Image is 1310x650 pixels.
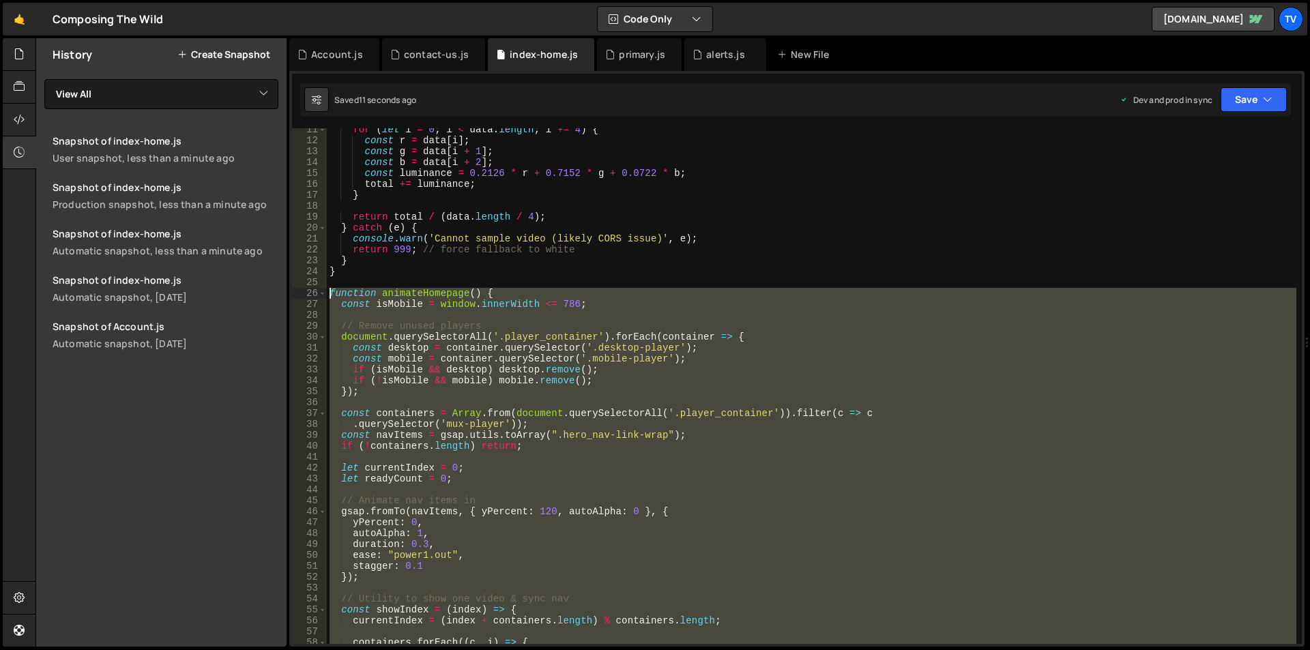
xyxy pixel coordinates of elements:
[53,181,278,194] div: Snapshot of index-home.js
[292,386,327,397] div: 35
[706,48,744,61] div: alerts.js
[292,452,327,462] div: 41
[359,94,416,106] div: 11 seconds ago
[292,222,327,233] div: 20
[44,219,287,265] a: Snapshot of index-home.jsAutomatic snapshot, less than a minute ago
[44,265,287,312] a: Snapshot of index-home.js Automatic snapshot, [DATE]
[292,124,327,135] div: 11
[292,408,327,419] div: 37
[292,517,327,528] div: 47
[292,550,327,561] div: 50
[619,48,665,61] div: primary.js
[292,179,327,190] div: 16
[292,255,327,266] div: 23
[292,419,327,430] div: 38
[292,375,327,386] div: 34
[292,146,327,157] div: 13
[598,7,712,31] button: Code Only
[53,151,278,164] div: User snapshot, less than a minute ago
[404,48,469,61] div: contact-us.js
[177,49,270,60] button: Create Snapshot
[292,441,327,452] div: 40
[292,342,327,353] div: 31
[292,266,327,277] div: 24
[311,48,363,61] div: Account.js
[292,331,327,342] div: 30
[292,211,327,222] div: 19
[292,168,327,179] div: 15
[3,3,36,35] a: 🤙
[292,430,327,441] div: 39
[53,198,278,211] div: Production snapshot, less than a minute ago
[292,637,327,648] div: 58
[44,312,287,358] a: Snapshot of Account.js Automatic snapshot, [DATE]
[53,227,278,240] div: Snapshot of index-home.js
[292,190,327,201] div: 17
[292,473,327,484] div: 43
[292,561,327,572] div: 51
[292,288,327,299] div: 26
[292,310,327,321] div: 28
[292,277,327,288] div: 25
[1120,94,1212,106] div: Dev and prod in sync
[334,94,416,106] div: Saved
[292,157,327,168] div: 14
[292,626,327,637] div: 57
[292,593,327,604] div: 54
[53,134,278,147] div: Snapshot of index-home.js
[292,615,327,626] div: 56
[292,233,327,244] div: 21
[292,539,327,550] div: 49
[292,201,327,211] div: 18
[292,299,327,310] div: 27
[1221,87,1287,112] button: Save
[44,126,287,173] a: Snapshot of index-home.jsUser snapshot, less than a minute ago
[292,397,327,408] div: 36
[292,321,327,331] div: 29
[292,572,327,582] div: 52
[53,337,278,350] div: Automatic snapshot, [DATE]
[510,48,578,61] div: index-home.js
[292,528,327,539] div: 48
[44,173,287,219] a: Snapshot of index-home.jsProduction snapshot, less than a minute ago
[292,582,327,593] div: 53
[292,604,327,615] div: 55
[53,47,92,62] h2: History
[53,11,163,27] div: Composing The Wild
[292,244,327,255] div: 22
[53,244,278,257] div: Automatic snapshot, less than a minute ago
[292,506,327,517] div: 46
[777,48,834,61] div: New File
[53,274,278,286] div: Snapshot of index-home.js
[1152,7,1275,31] a: [DOMAIN_NAME]
[292,495,327,506] div: 45
[292,135,327,146] div: 12
[292,462,327,473] div: 42
[1279,7,1303,31] a: TV
[53,320,278,333] div: Snapshot of Account.js
[292,484,327,495] div: 44
[53,291,278,304] div: Automatic snapshot, [DATE]
[292,353,327,364] div: 32
[292,364,327,375] div: 33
